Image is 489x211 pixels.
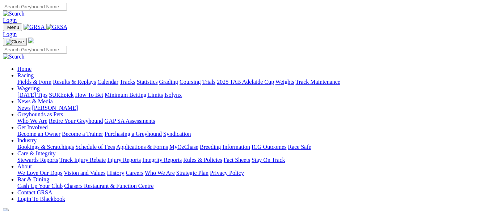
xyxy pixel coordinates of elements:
[49,118,103,124] a: Retire Your Greyhound
[142,157,182,163] a: Integrity Reports
[49,92,73,98] a: SUREpick
[275,79,294,85] a: Weights
[3,38,27,46] button: Toggle navigation
[137,79,158,85] a: Statistics
[224,157,250,163] a: Fact Sheets
[169,144,198,150] a: MyOzChase
[17,131,60,137] a: Become an Owner
[17,124,48,130] a: Get Involved
[17,131,486,137] div: Get Involved
[176,170,208,176] a: Strategic Plan
[17,92,486,98] div: Wagering
[105,92,163,98] a: Minimum Betting Limits
[17,163,32,169] a: About
[17,170,62,176] a: We Love Our Dogs
[17,111,63,117] a: Greyhounds as Pets
[75,144,115,150] a: Schedule of Fees
[28,38,34,43] img: logo-grsa-white.png
[288,144,311,150] a: Race Safe
[17,79,486,85] div: Racing
[183,157,222,163] a: Rules & Policies
[17,66,31,72] a: Home
[105,118,155,124] a: GAP SA Assessments
[17,157,58,163] a: Stewards Reports
[17,183,486,189] div: Bar & Dining
[3,17,17,23] a: Login
[46,24,68,30] img: GRSA
[64,183,153,189] a: Chasers Restaurant & Function Centre
[17,157,486,163] div: Care & Integrity
[7,25,19,30] span: Menu
[145,170,175,176] a: Who We Are
[75,92,104,98] a: How To Bet
[202,79,215,85] a: Trials
[53,79,96,85] a: Results & Replays
[107,170,124,176] a: History
[6,39,24,45] img: Close
[17,79,51,85] a: Fields & Form
[105,131,162,137] a: Purchasing a Greyhound
[62,131,103,137] a: Become a Trainer
[17,98,53,104] a: News & Media
[3,3,67,10] input: Search
[217,79,274,85] a: 2025 TAB Adelaide Cup
[17,118,47,124] a: Who We Are
[164,92,182,98] a: Isolynx
[17,105,486,111] div: News & Media
[17,150,56,156] a: Care & Integrity
[17,144,74,150] a: Bookings & Scratchings
[210,170,244,176] a: Privacy Policy
[24,24,45,30] img: GRSA
[163,131,191,137] a: Syndication
[3,10,25,17] img: Search
[3,53,25,60] img: Search
[17,144,486,150] div: Industry
[17,92,47,98] a: [DATE] Tips
[17,176,49,182] a: Bar & Dining
[116,144,168,150] a: Applications & Forms
[97,79,118,85] a: Calendar
[59,157,106,163] a: Track Injury Rebate
[296,79,340,85] a: Track Maintenance
[120,79,135,85] a: Tracks
[252,144,286,150] a: ICG Outcomes
[180,79,201,85] a: Coursing
[107,157,141,163] a: Injury Reports
[17,85,40,91] a: Wagering
[252,157,285,163] a: Stay On Track
[126,170,143,176] a: Careers
[64,170,105,176] a: Vision and Values
[200,144,250,150] a: Breeding Information
[17,196,65,202] a: Login To Blackbook
[3,31,17,37] a: Login
[32,105,78,111] a: [PERSON_NAME]
[17,137,37,143] a: Industry
[3,46,67,53] input: Search
[17,118,486,124] div: Greyhounds as Pets
[17,170,486,176] div: About
[17,105,30,111] a: News
[17,72,34,78] a: Racing
[159,79,178,85] a: Grading
[17,183,63,189] a: Cash Up Your Club
[17,189,52,195] a: Contact GRSA
[3,23,22,31] button: Toggle navigation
